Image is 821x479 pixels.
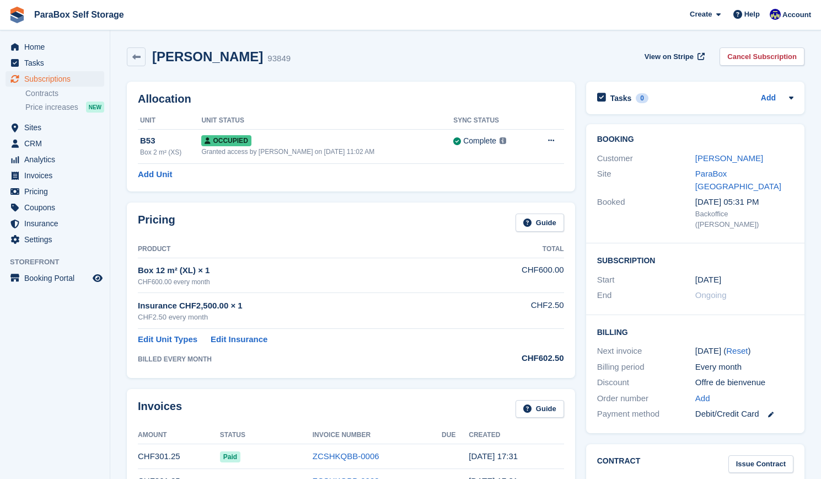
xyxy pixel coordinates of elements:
a: Edit Insurance [211,333,267,346]
div: Next invoice [597,345,695,358]
th: Unit Status [201,112,453,130]
span: Analytics [24,152,90,167]
span: Insurance [24,216,90,231]
div: End [597,289,695,302]
div: Start [597,274,695,286]
div: Booked [597,196,695,230]
h2: [PERSON_NAME] [152,49,263,64]
div: Insurance CHF2,500.00 × 1 [138,300,459,312]
a: Contracts [25,88,104,99]
span: Booking Portal [24,270,90,286]
div: 0 [636,93,648,103]
div: Discount [597,376,695,389]
span: Coupons [24,200,90,215]
a: menu [6,55,104,71]
a: menu [6,232,104,247]
th: Unit [138,112,201,130]
a: menu [6,120,104,135]
div: [DATE] 05:31 PM [695,196,793,209]
a: Add Unit [138,168,172,181]
div: BILLED EVERY MONTH [138,354,459,364]
img: icon-info-grey-7440780725fd019a000dd9b08b2336e03edf1995a4989e88bcd33f0948082b44.svg [500,137,506,144]
time: 2025-07-02 23:00:00 UTC [695,274,721,286]
span: CRM [24,136,90,151]
a: Edit Unit Types [138,333,197,346]
div: [DATE] ( ) [695,345,793,358]
div: Box 12 m² (XL) × 1 [138,264,459,277]
a: menu [6,270,104,286]
span: View on Stripe [645,51,694,62]
h2: Tasks [610,93,632,103]
div: Box 2 m² (XS) [140,147,201,157]
th: Due [442,427,469,444]
span: Account [782,9,811,20]
a: Add [761,92,776,105]
div: Site [597,168,695,193]
span: Price increases [25,102,78,113]
div: B53 [140,135,201,147]
div: CHF2.50 every month [138,312,459,323]
a: menu [6,152,104,167]
div: Complete [463,135,496,147]
div: Offre de bienvenue [695,376,793,389]
a: menu [6,200,104,215]
span: Subscriptions [24,71,90,87]
a: Reset [726,346,748,355]
span: Ongoing [695,290,727,300]
div: NEW [86,102,104,113]
div: Billing period [597,361,695,374]
div: 93849 [267,52,291,65]
a: View on Stripe [640,47,707,66]
h2: Allocation [138,93,564,105]
a: menu [6,71,104,87]
h2: Billing [597,326,793,337]
h2: Contract [597,455,641,473]
span: Invoices [24,168,90,183]
a: Issue Contract [728,455,793,473]
div: Customer [597,152,695,165]
a: Add [695,392,710,405]
div: Backoffice ([PERSON_NAME]) [695,209,793,230]
div: Every month [695,361,793,374]
span: Occupied [201,135,251,146]
a: ParaBox [GEOGRAPHIC_DATA] [695,169,781,191]
th: Sync Status [453,112,530,130]
div: Debit/Credit Card [695,408,793,421]
time: 2025-08-03 15:31:34 UTC [469,451,518,461]
div: Payment method [597,408,695,421]
a: menu [6,39,104,55]
th: Amount [138,427,220,444]
a: menu [6,216,104,231]
a: Guide [516,214,564,232]
div: Granted access by [PERSON_NAME] on [DATE] 11:02 AM [201,147,453,157]
img: Gaspard Frey [770,9,781,20]
img: stora-icon-8386f47178a22dfd0bd8f6a31ec36ba5ce8667c1dd55bd0f319d3a0aa187defe.svg [9,7,25,23]
a: [PERSON_NAME] [695,153,763,163]
span: Settings [24,232,90,247]
a: ParaBox Self Storage [30,6,128,24]
td: CHF600.00 [459,258,564,292]
a: ZCSHKQBB-0006 [313,451,379,461]
span: Home [24,39,90,55]
h2: Invoices [138,400,182,418]
a: menu [6,184,104,199]
div: CHF600.00 every month [138,277,459,287]
th: Total [459,241,564,258]
span: Paid [220,451,240,462]
span: Help [744,9,760,20]
span: Sites [24,120,90,135]
div: Order number [597,392,695,405]
div: CHF602.50 [459,352,564,365]
a: Guide [516,400,564,418]
th: Status [220,427,313,444]
a: Cancel Subscription [720,47,804,66]
span: Tasks [24,55,90,71]
a: menu [6,168,104,183]
a: Preview store [91,272,104,285]
h2: Booking [597,135,793,144]
span: Storefront [10,257,110,268]
h2: Pricing [138,214,175,232]
a: menu [6,136,104,151]
td: CHF2.50 [459,293,564,329]
span: Create [690,9,712,20]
